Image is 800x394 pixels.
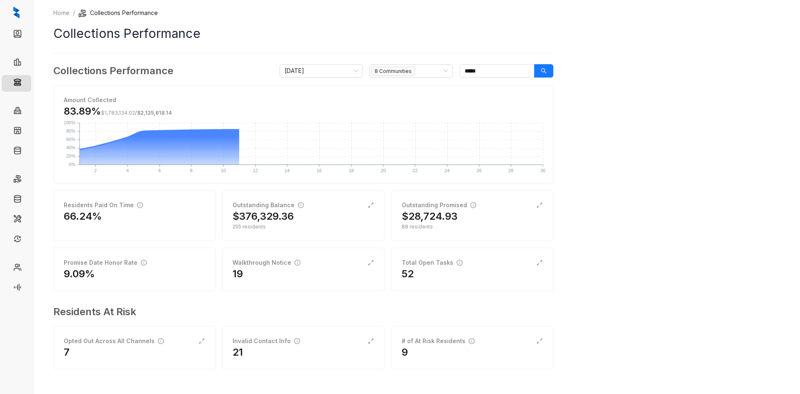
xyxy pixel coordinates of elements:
[2,123,31,140] li: Units
[64,201,143,210] div: Residents Paid On Time
[101,110,172,116] span: /
[53,24,553,43] h1: Collections Performance
[402,210,457,223] h2: $28,724.93
[540,168,545,173] text: 30
[64,96,116,103] strong: Amount Collected
[285,168,290,173] text: 14
[137,110,172,116] span: $2,125,618.14
[94,168,97,173] text: 2
[294,338,300,344] span: info-circle
[285,65,358,77] span: September 2025
[367,202,374,208] span: expand-alt
[402,336,475,346] div: # of At Risk Residents
[2,55,31,72] li: Leasing
[469,338,475,344] span: info-circle
[381,168,386,173] text: 20
[232,346,243,359] h2: 21
[349,168,354,173] text: 18
[253,168,258,173] text: 12
[2,75,31,92] li: Collections
[64,210,102,223] h2: 66.24%
[371,67,415,76] span: 8 Communities
[402,267,414,281] h2: 52
[402,201,476,210] div: Outstanding Promised
[232,258,300,267] div: Walkthrough Notice
[402,346,408,359] h2: 9
[53,304,547,319] h3: Residents At Risk
[69,162,75,167] text: 0%
[64,258,147,267] div: Promise Date Honor Rate
[367,259,374,266] span: expand-alt
[536,338,543,344] span: expand-alt
[52,8,71,18] a: Home
[536,202,543,208] span: expand-alt
[64,336,164,346] div: Opted Out Across All Channels
[412,168,417,173] text: 22
[536,259,543,266] span: expand-alt
[66,153,75,158] text: 20%
[508,168,513,173] text: 28
[317,168,322,173] text: 16
[2,260,31,277] li: Team
[66,137,75,142] text: 60%
[232,201,304,210] div: Outstanding Balance
[221,168,226,173] text: 10
[477,168,482,173] text: 26
[66,145,75,150] text: 40%
[141,260,147,266] span: info-circle
[158,338,164,344] span: info-circle
[73,8,75,18] li: /
[295,260,300,266] span: info-circle
[64,267,95,281] h2: 9.09%
[158,168,161,173] text: 6
[457,260,462,266] span: info-circle
[66,128,75,133] text: 80%
[232,223,374,231] div: 255 residents
[2,143,31,160] li: Knowledge
[2,212,31,228] li: Maintenance
[137,202,143,208] span: info-circle
[2,232,31,248] li: Renewals
[445,168,450,173] text: 24
[126,168,129,173] text: 4
[298,202,304,208] span: info-circle
[198,338,205,344] span: expand-alt
[2,280,31,297] li: Voice AI
[470,202,476,208] span: info-circle
[232,210,294,223] h2: $376,329.36
[2,172,31,188] li: Rent Collections
[53,63,173,78] h3: Collections Performance
[64,346,70,359] h2: 7
[232,336,300,346] div: Invalid Contact Info
[232,267,243,281] h2: 19
[190,168,192,173] text: 8
[402,223,543,231] div: 88 residents
[2,27,31,43] li: Leads
[13,7,20,18] img: logo
[541,68,547,74] span: search
[367,338,374,344] span: expand-alt
[2,192,31,208] li: Move Outs
[64,105,172,118] h3: 83.89%
[101,110,135,116] span: $1,783,134.02
[2,103,31,120] li: Communities
[78,8,158,18] li: Collections Performance
[64,120,75,125] text: 100%
[402,258,462,267] div: Total Open Tasks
